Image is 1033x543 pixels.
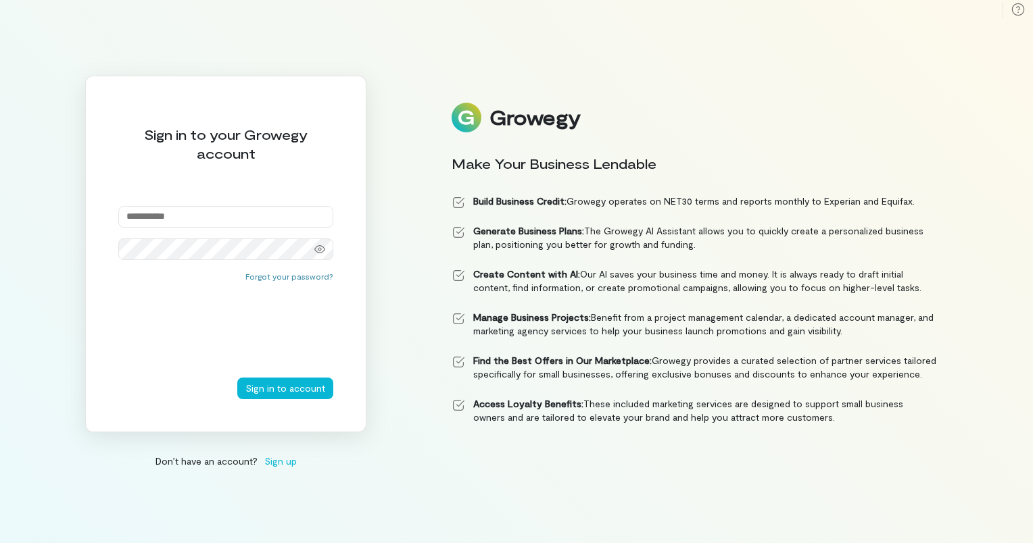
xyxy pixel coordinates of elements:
[452,311,937,338] li: Benefit from a project management calendar, a dedicated account manager, and marketing agency ser...
[489,106,580,129] div: Growegy
[473,225,584,236] strong: Generate Business Plans:
[452,354,937,381] li: Growegy provides a curated selection of partner services tailored specifically for small business...
[452,195,937,208] li: Growegy operates on NET30 terms and reports monthly to Experian and Equifax.
[237,378,333,399] button: Sign in to account
[452,154,937,173] div: Make Your Business Lendable
[452,224,937,251] li: The Growegy AI Assistant allows you to quickly create a personalized business plan, positioning y...
[452,267,937,294] li: Our AI saves your business time and money. It is always ready to draft initial content, find info...
[452,103,481,132] img: Logo
[264,454,297,468] span: Sign up
[473,311,591,323] strong: Manage Business Projects:
[473,268,580,280] strong: Create Content with AI:
[85,454,366,468] div: Don’t have an account?
[473,355,652,366] strong: Find the Best Offers in Our Marketplace:
[118,125,333,163] div: Sign in to your Growegy account
[473,195,567,207] strong: Build Business Credit:
[245,271,333,282] button: Forgot your password?
[473,398,583,409] strong: Access Loyalty Benefits:
[452,397,937,424] li: These included marketing services are designed to support small business owners and are tailored ...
